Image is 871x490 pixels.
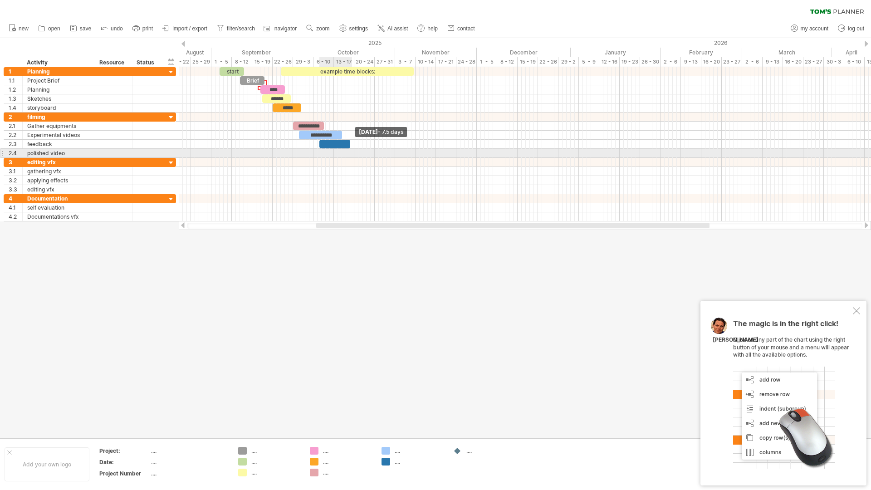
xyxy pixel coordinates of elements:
[27,149,90,157] div: polished video
[9,176,22,185] div: 3.2
[99,458,149,466] div: Date:
[304,23,332,34] a: zoom
[9,194,22,203] div: 4
[274,25,297,32] span: navigator
[232,57,252,67] div: 8 - 12
[334,57,354,67] div: 13 - 17
[742,57,763,67] div: 2 - 6
[27,113,90,121] div: filming
[9,149,22,157] div: 2.4
[215,23,258,34] a: filter/search
[27,67,90,76] div: Planning
[456,57,477,67] div: 24 - 28
[445,23,478,34] a: contact
[27,203,90,212] div: self evaluation
[27,58,90,67] div: Activity
[9,140,22,148] div: 2.3
[387,25,408,32] span: AI assist
[349,25,368,32] span: settings
[68,23,94,34] a: save
[252,57,273,67] div: 15 - 19
[497,57,518,67] div: 8 - 12
[27,76,90,85] div: Project Brief
[301,48,395,57] div: October 2025
[538,57,558,67] div: 22 - 26
[130,23,156,34] a: print
[27,167,90,176] div: gathering vfx
[9,122,22,130] div: 2.1
[9,131,22,139] div: 2.2
[98,23,126,34] a: undo
[5,447,89,481] div: Add your own logo
[395,447,444,455] div: ....
[733,319,838,333] span: The magic is in the right click!
[783,57,803,67] div: 16 - 20
[824,57,844,67] div: 30 - 3
[323,458,372,465] div: ....
[803,57,824,67] div: 23 - 27
[836,23,867,34] a: log out
[355,127,407,137] div: [DATE]
[27,185,90,194] div: editing vfx
[395,48,477,57] div: November 2025
[722,57,742,67] div: 23 - 27
[9,103,22,112] div: 1.4
[251,447,301,455] div: ....
[27,122,90,130] div: Gather equipments
[9,185,22,194] div: 3.3
[48,25,60,32] span: open
[733,320,851,469] div: Click on any part of the chart using the right button of your mouse and a menu will appear with a...
[27,212,90,221] div: Documentations vfx
[477,48,571,57] div: December 2025
[137,58,157,67] div: Status
[9,167,22,176] div: 3.1
[9,113,22,121] div: 2
[661,57,681,67] div: 2 - 6
[313,57,334,67] div: 6 - 10
[99,470,149,477] div: Project Number
[172,25,207,32] span: import / export
[337,23,371,34] a: settings
[848,25,864,32] span: log out
[151,470,227,477] div: ....
[395,57,416,67] div: 3 - 7
[579,57,599,67] div: 5 - 9
[227,25,255,32] span: filter/search
[273,57,293,67] div: 22 - 26
[251,469,301,476] div: ....
[9,158,22,167] div: 3
[27,140,90,148] div: feedback
[27,85,90,94] div: Planning
[171,57,191,67] div: 18 - 22
[191,57,211,67] div: 25 - 29
[701,57,722,67] div: 16 - 20
[518,57,538,67] div: 15 - 19
[571,48,661,57] div: January 2026
[27,194,90,203] div: Documentation
[220,67,244,76] div: start
[788,23,831,34] a: my account
[466,447,516,455] div: ....
[19,25,29,32] span: new
[661,48,742,57] div: February 2026
[801,25,828,32] span: my account
[9,85,22,94] div: 1.2
[99,447,149,455] div: Project:
[436,57,456,67] div: 17 - 21
[281,67,414,76] div: example time blocks:
[742,48,832,57] div: March 2026
[375,23,411,34] a: AI assist
[27,176,90,185] div: applying effects
[457,25,475,32] span: contact
[620,57,640,67] div: 19 - 23
[9,203,22,212] div: 4.1
[36,23,63,34] a: open
[416,57,436,67] div: 10 - 14
[240,76,264,85] div: Brief
[395,458,444,465] div: ....
[142,25,153,32] span: print
[99,58,127,67] div: Resource
[80,25,91,32] span: save
[27,158,90,167] div: editing vfx
[9,212,22,221] div: 4.2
